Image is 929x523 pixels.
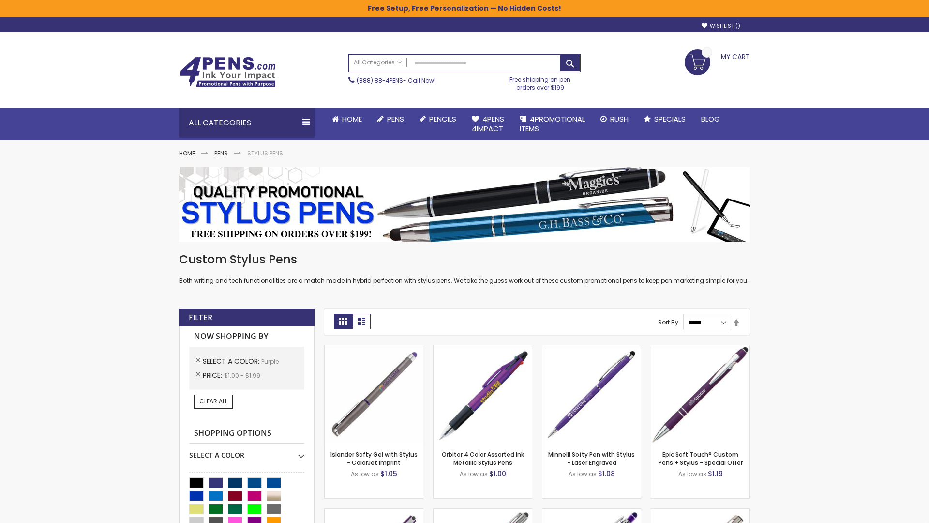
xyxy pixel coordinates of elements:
[542,345,641,444] img: Minnelli Softy Pen with Stylus - Laser Engraved-Purple
[334,314,352,329] strong: Grid
[569,470,597,478] span: As low as
[429,114,456,124] span: Pencils
[261,357,279,366] span: Purple
[659,450,743,466] a: Epic Soft Touch® Custom Pens + Stylus - Special Offer
[434,508,532,517] a: Tres-Chic with Stylus Metal Pen - Standard Laser-Purple
[349,55,407,71] a: All Categories
[464,108,512,140] a: 4Pens4impact
[598,469,615,478] span: $1.08
[658,318,678,326] label: Sort By
[610,114,629,124] span: Rush
[203,370,224,380] span: Price
[179,57,276,88] img: 4Pens Custom Pens and Promotional Products
[542,345,641,353] a: Minnelli Softy Pen with Stylus - Laser Engraved-Purple
[693,108,728,130] a: Blog
[325,345,423,353] a: Islander Softy Gel with Stylus - ColorJet Imprint-Purple
[654,114,686,124] span: Specials
[651,345,749,444] img: 4P-MS8B-Purple
[434,345,532,353] a: Orbitor 4 Color Assorted Ink Metallic Stylus Pens-Purple
[520,114,585,134] span: 4PROMOTIONAL ITEMS
[357,77,403,85] a: (888) 88-4PENS
[179,149,195,157] a: Home
[434,345,532,444] img: Orbitor 4 Color Assorted Ink Metallic Stylus Pens-Purple
[370,108,412,130] a: Pens
[460,470,488,478] span: As low as
[678,470,706,478] span: As low as
[651,345,749,353] a: 4P-MS8B-Purple
[354,59,402,66] span: All Categories
[330,450,418,466] a: Islander Softy Gel with Stylus - ColorJet Imprint
[472,114,504,134] span: 4Pens 4impact
[702,22,740,30] a: Wishlist
[179,252,750,267] h1: Custom Stylus Pens
[325,508,423,517] a: Avendale Velvet Touch Stylus Gel Pen-Purple
[708,469,723,478] span: $1.19
[189,423,304,444] strong: Shopping Options
[179,108,315,138] div: All Categories
[214,149,228,157] a: Pens
[325,345,423,444] img: Islander Softy Gel with Stylus - ColorJet Imprint-Purple
[179,252,750,285] div: Both writing and tech functionalities are a match made in hybrid perfection with stylus pens. We ...
[342,114,362,124] span: Home
[651,508,749,517] a: Tres-Chic Touch Pen - Standard Laser-Purple
[512,108,593,140] a: 4PROMOTIONALITEMS
[194,395,233,408] a: Clear All
[203,356,261,366] span: Select A Color
[387,114,404,124] span: Pens
[247,149,283,157] strong: Stylus Pens
[179,167,750,242] img: Stylus Pens
[412,108,464,130] a: Pencils
[442,450,524,466] a: Orbitor 4 Color Assorted Ink Metallic Stylus Pens
[500,72,581,92] div: Free shipping on pen orders over $199
[189,326,304,347] strong: Now Shopping by
[636,108,693,130] a: Specials
[542,508,641,517] a: Phoenix Softy with Stylus Pen - Laser-Purple
[324,108,370,130] a: Home
[357,77,435,85] span: - Call Now!
[189,312,212,323] strong: Filter
[489,469,506,478] span: $1.00
[224,371,260,380] span: $1.00 - $1.99
[351,470,379,478] span: As low as
[548,450,635,466] a: Minnelli Softy Pen with Stylus - Laser Engraved
[189,444,304,460] div: Select A Color
[701,114,720,124] span: Blog
[199,397,227,405] span: Clear All
[380,469,397,478] span: $1.05
[593,108,636,130] a: Rush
